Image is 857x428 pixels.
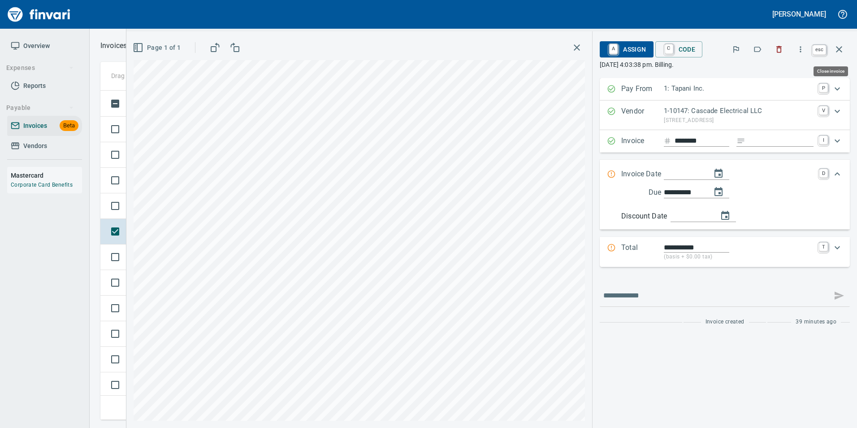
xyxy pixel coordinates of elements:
button: Flag [726,39,746,59]
a: A [609,44,618,54]
div: Expand [600,78,850,100]
p: [DATE] 4:03:38 pm. Billing. [600,60,850,69]
p: Invoices [100,40,127,51]
a: V [819,106,828,115]
button: change due date [708,181,729,203]
img: Finvari [5,4,73,25]
button: Discard [769,39,789,59]
button: Payable [3,100,78,116]
a: C [665,44,673,54]
a: I [819,135,828,144]
span: Invoices [23,120,47,131]
button: Expenses [3,60,78,76]
span: Code [662,42,696,57]
a: D [819,169,828,178]
button: Labels [748,39,767,59]
p: Invoice [621,135,664,147]
div: Expand [600,237,850,267]
h5: [PERSON_NAME] [772,9,826,19]
button: Page 1 of 1 [131,39,184,56]
svg: Invoice number [664,135,671,146]
a: InvoicesBeta [7,116,82,136]
button: AAssign [600,41,653,57]
span: Page 1 of 1 [134,42,181,53]
div: Expand [600,160,850,207]
div: Expand [600,207,850,230]
span: Beta [60,121,78,131]
button: More [791,39,810,59]
p: Total [621,242,664,262]
span: 39 minutes ago [796,318,836,327]
a: esc [813,45,826,55]
a: Corporate Card Benefits [11,182,73,188]
p: [STREET_ADDRESS] [664,116,814,125]
span: Vendors [23,140,47,152]
a: Reports [7,76,82,96]
p: Pay From [621,83,664,95]
button: change date [708,163,729,184]
p: Drag a column heading here to group the table [111,71,242,80]
div: Expand [600,100,850,130]
div: Expand [600,130,850,153]
a: T [819,242,828,251]
button: change discount date [714,205,736,227]
p: Due [649,187,691,198]
a: Overview [7,36,82,56]
span: Reports [23,80,46,92]
span: Payable [6,102,74,114]
span: Overview [23,40,50,52]
a: Vendors [7,136,82,156]
p: Vendor [621,106,664,125]
span: Invoice created [706,318,744,327]
span: This records your message into the invoice and notifies anyone mentioned [828,285,850,306]
span: Expenses [6,62,74,74]
button: CCode [655,41,703,57]
a: P [819,83,828,92]
svg: Invoice description [736,136,745,145]
button: [PERSON_NAME] [770,7,828,21]
p: 1: Tapani Inc. [664,83,814,94]
span: Assign [607,42,646,57]
h6: Mastercard [11,170,82,180]
p: 1-10147: Cascade Electrical LLC [664,106,814,116]
p: Invoice Date [621,169,664,198]
p: (basis + $0.00 tax) [664,253,814,262]
nav: breadcrumb [100,40,127,51]
p: Discount Date [621,211,667,222]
